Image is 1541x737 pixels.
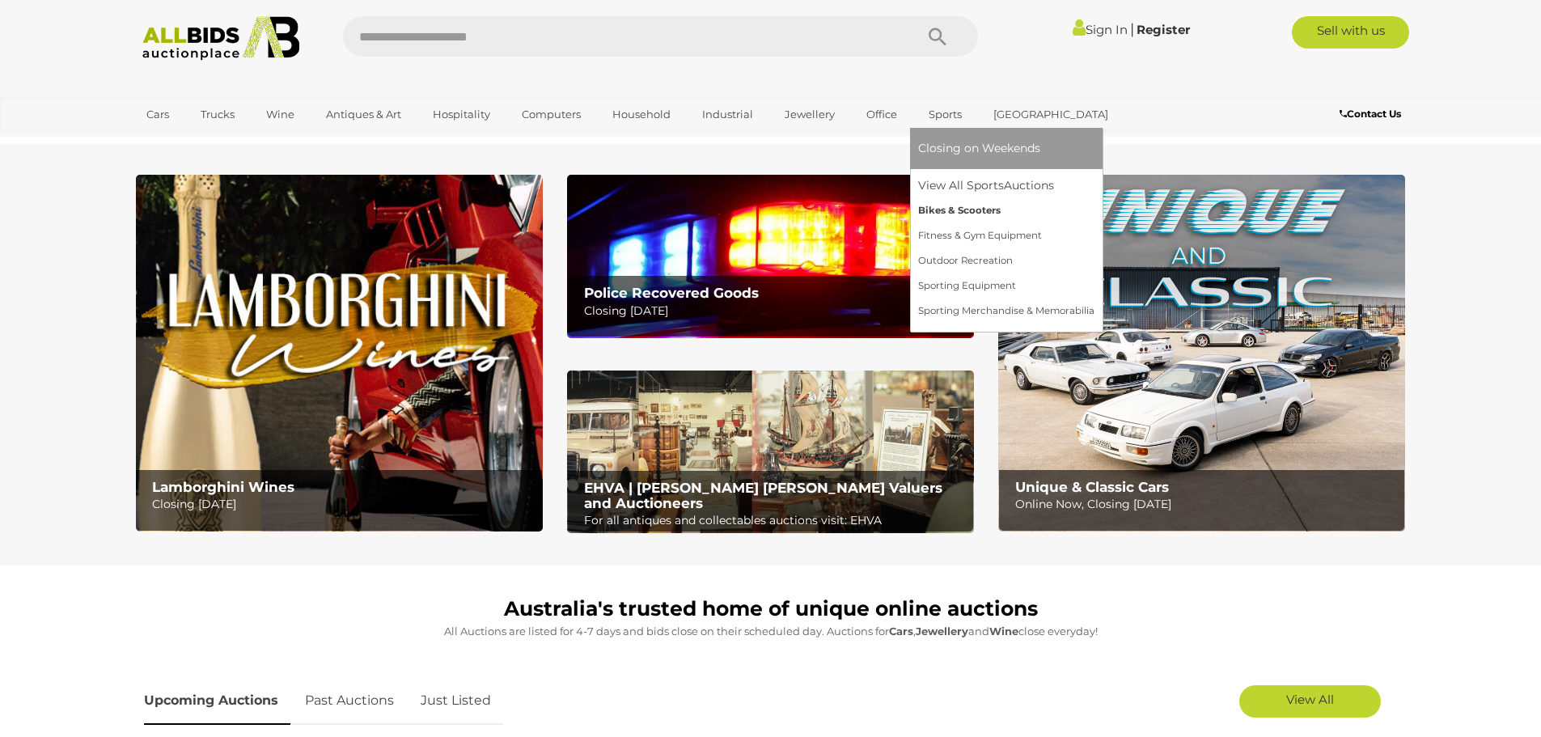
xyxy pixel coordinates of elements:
a: Computers [511,101,591,128]
a: Trucks [190,101,245,128]
strong: Jewellery [916,625,968,637]
a: Cars [136,101,180,128]
a: [GEOGRAPHIC_DATA] [983,101,1119,128]
img: Lamborghini Wines [136,175,543,532]
a: Sign In [1073,22,1128,37]
a: Office [856,101,908,128]
b: Police Recovered Goods [584,285,759,301]
a: Register [1137,22,1190,37]
p: All Auctions are listed for 4-7 days and bids close on their scheduled day. Auctions for , and cl... [144,622,1398,641]
img: Unique & Classic Cars [998,175,1405,532]
span: View All [1286,692,1334,707]
strong: Wine [989,625,1018,637]
a: EHVA | Evans Hastings Valuers and Auctioneers EHVA | [PERSON_NAME] [PERSON_NAME] Valuers and Auct... [567,371,974,534]
a: View All [1239,685,1381,718]
a: Police Recovered Goods Police Recovered Goods Closing [DATE] [567,175,974,337]
a: Just Listed [409,677,503,725]
span: | [1130,20,1134,38]
a: Upcoming Auctions [144,677,290,725]
b: EHVA | [PERSON_NAME] [PERSON_NAME] Valuers and Auctioneers [584,480,942,511]
img: EHVA | Evans Hastings Valuers and Auctioneers [567,371,974,534]
a: Past Auctions [293,677,406,725]
a: Unique & Classic Cars Unique & Classic Cars Online Now, Closing [DATE] [998,175,1405,532]
b: Unique & Classic Cars [1015,479,1169,495]
a: Sell with us [1292,16,1409,49]
a: Household [602,101,681,128]
a: Sports [918,101,972,128]
p: Closing [DATE] [152,494,533,515]
a: Contact Us [1340,105,1405,123]
a: Hospitality [422,101,501,128]
a: Jewellery [774,101,845,128]
a: Wine [256,101,305,128]
img: Police Recovered Goods [567,175,974,337]
h1: Australia's trusted home of unique online auctions [144,598,1398,621]
b: Contact Us [1340,108,1401,120]
img: Allbids.com.au [133,16,309,61]
strong: Cars [889,625,913,637]
button: Search [897,16,978,57]
a: Antiques & Art [315,101,412,128]
p: Online Now, Closing [DATE] [1015,494,1396,515]
p: Closing [DATE] [584,301,965,321]
p: For all antiques and collectables auctions visit: EHVA [584,510,965,531]
b: Lamborghini Wines [152,479,294,495]
a: Industrial [692,101,764,128]
a: Lamborghini Wines Lamborghini Wines Closing [DATE] [136,175,543,532]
